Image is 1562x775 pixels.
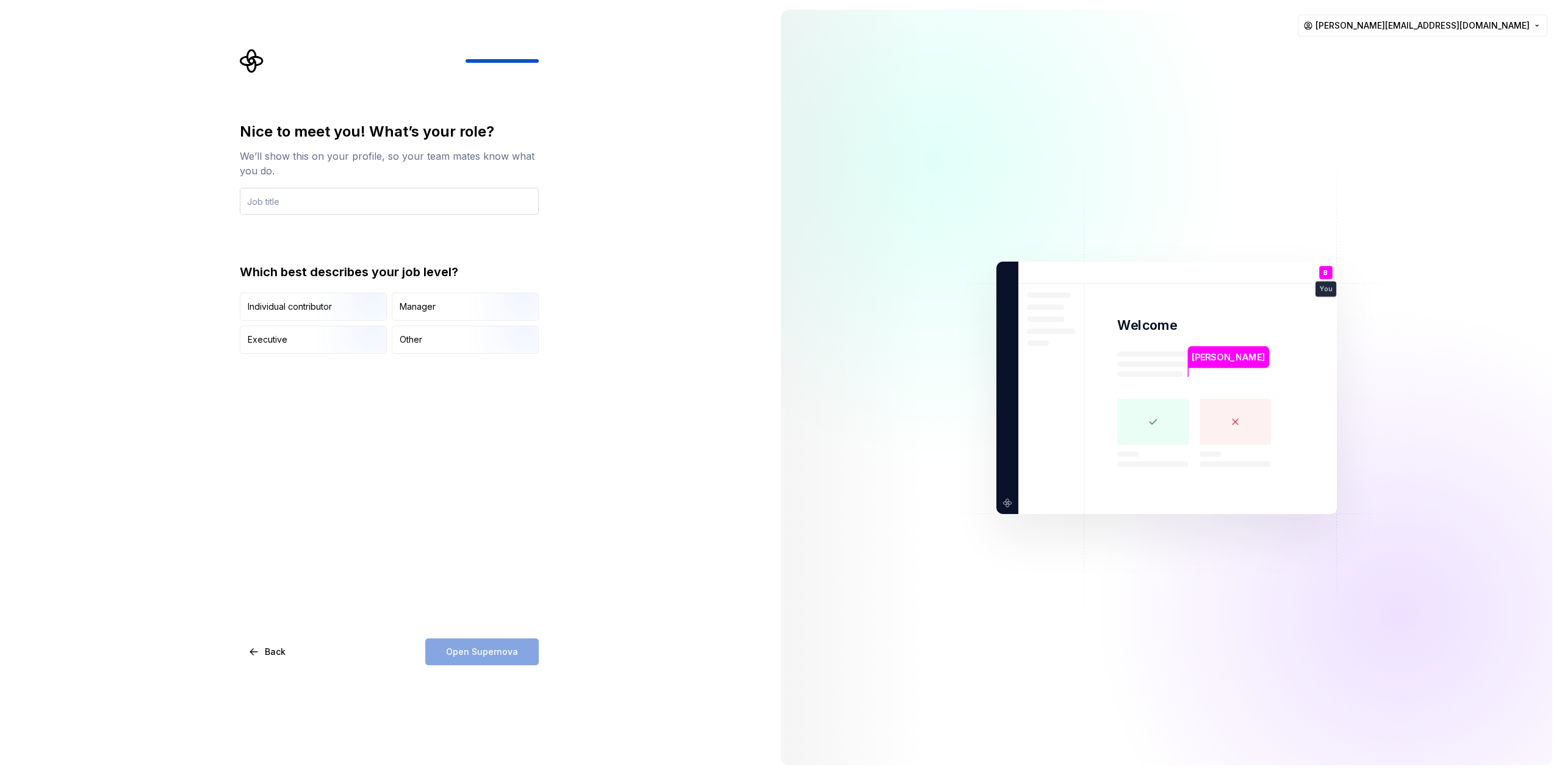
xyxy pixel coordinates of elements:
div: Individual contributor [248,301,332,313]
button: [PERSON_NAME][EMAIL_ADDRESS][DOMAIN_NAME] [1298,15,1547,37]
p: [PERSON_NAME] [1192,350,1265,363]
svg: Supernova Logo [240,49,264,73]
input: Job title [240,188,539,215]
div: Executive [248,334,287,346]
p: Welcome [1117,316,1177,334]
p: You [1320,285,1332,292]
span: Back [265,646,286,658]
div: Nice to meet you! What’s your role? [240,122,539,141]
div: Other [400,334,422,346]
button: Back [240,638,296,665]
p: B [1323,269,1328,276]
div: We’ll show this on your profile, so your team mates know what you do. [240,149,539,178]
div: Manager [400,301,436,313]
div: Which best describes your job level? [240,263,539,280]
span: [PERSON_NAME][EMAIL_ADDRESS][DOMAIN_NAME] [1315,20,1530,32]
